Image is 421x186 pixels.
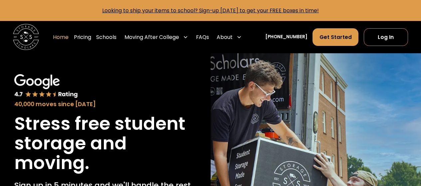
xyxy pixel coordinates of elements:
[196,28,209,46] a: FAQs
[122,28,191,46] div: Moving After College
[364,28,408,46] a: Log In
[265,34,308,41] a: [PHONE_NUMBER]
[124,33,179,41] div: Moving After College
[214,28,244,46] div: About
[14,100,196,108] div: 40,000 moves since [DATE]
[14,114,196,173] h1: Stress free student storage and moving.
[102,7,319,14] a: Looking to ship your items to school? Sign-up [DATE] to get your FREE boxes in time!
[96,28,116,46] a: Schools
[217,33,233,41] div: About
[13,24,39,50] img: Storage Scholars main logo
[53,28,69,46] a: Home
[74,28,91,46] a: Pricing
[14,74,78,98] img: Google 4.7 star rating
[313,28,358,46] a: Get Started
